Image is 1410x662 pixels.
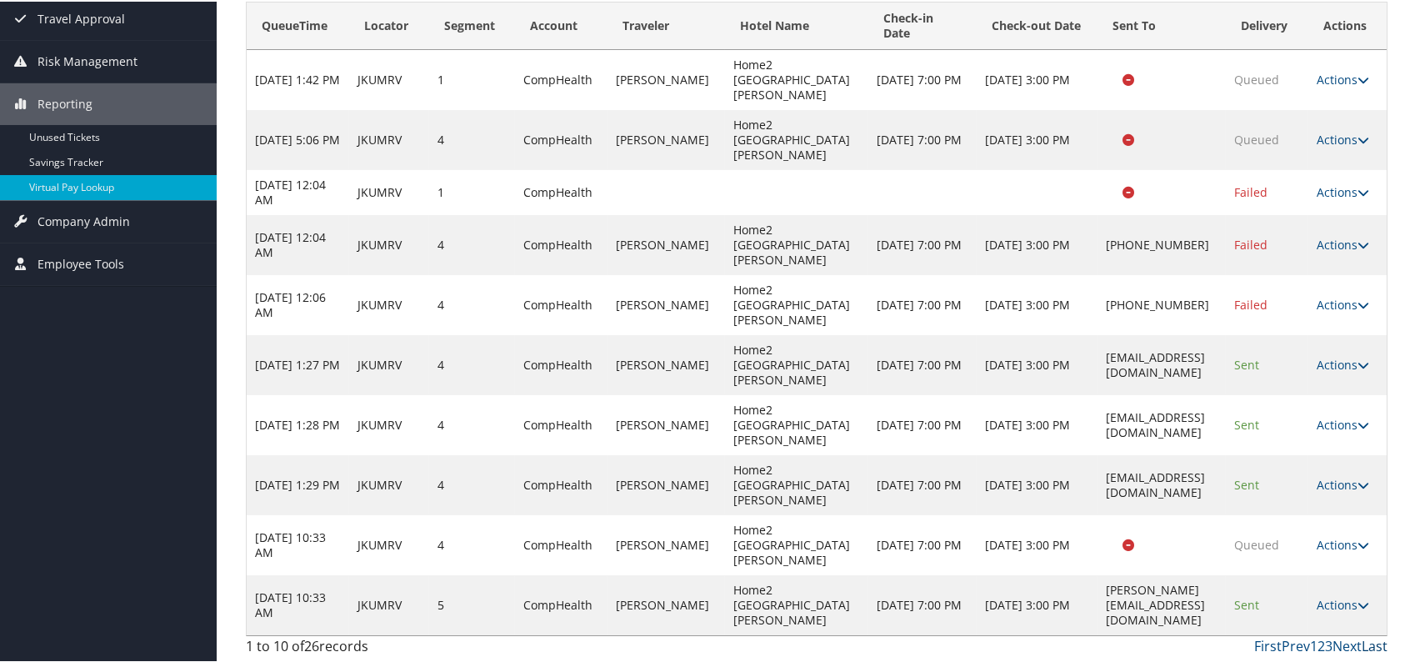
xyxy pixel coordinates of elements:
a: Actions [1317,70,1369,86]
td: JKUMRV [349,48,428,108]
td: CompHealth [515,514,607,574]
td: [DATE] 1:27 PM [247,334,349,394]
a: Actions [1317,295,1369,311]
td: [PHONE_NUMBER] [1097,273,1226,334]
th: QueueTime: activate to sort column descending [247,1,349,48]
td: [DATE] 3:00 PM [977,48,1097,108]
td: JKUMRV [349,514,428,574]
a: 1 [1310,635,1317,654]
td: JKUMRV [349,168,428,213]
td: [PERSON_NAME] [607,514,725,574]
td: [DATE] 1:28 PM [247,394,349,454]
td: Home2 [GEOGRAPHIC_DATA][PERSON_NAME] [725,108,867,168]
td: 5 [429,574,516,634]
span: Company Admin [37,199,130,241]
a: Actions [1317,475,1369,491]
span: Sent [1234,415,1259,431]
td: CompHealth [515,334,607,394]
td: 4 [429,454,516,514]
td: [DATE] 7:00 PM [868,108,977,168]
td: JKUMRV [349,273,428,334]
td: Home2 [GEOGRAPHIC_DATA][PERSON_NAME] [725,48,867,108]
td: 4 [429,213,516,273]
td: [DATE] 12:06 AM [247,273,349,334]
span: 26 [304,635,319,654]
td: 4 [429,273,516,334]
td: [EMAIL_ADDRESS][DOMAIN_NAME] [1097,454,1226,514]
td: 1 [429,168,516,213]
a: Actions [1317,130,1369,146]
td: Home2 [GEOGRAPHIC_DATA][PERSON_NAME] [725,514,867,574]
span: Reporting [37,82,92,123]
td: [DATE] 7:00 PM [868,48,977,108]
th: Check-in Date: activate to sort column ascending [868,1,977,48]
td: [PERSON_NAME] [607,454,725,514]
td: [DATE] 3:00 PM [977,574,1097,634]
a: 2 [1317,635,1325,654]
td: 4 [429,108,516,168]
td: [DATE] 3:00 PM [977,108,1097,168]
td: JKUMRV [349,213,428,273]
td: [DATE] 12:04 AM [247,213,349,273]
td: CompHealth [515,168,607,213]
td: 1 [429,48,516,108]
span: Failed [1234,183,1267,198]
td: 4 [429,514,516,574]
td: Home2 [GEOGRAPHIC_DATA][PERSON_NAME] [725,213,867,273]
td: [DATE] 7:00 PM [868,273,977,334]
a: Actions [1317,355,1369,371]
td: 4 [429,394,516,454]
td: [PHONE_NUMBER] [1097,213,1226,273]
td: Home2 [GEOGRAPHIC_DATA][PERSON_NAME] [725,454,867,514]
a: Actions [1317,415,1369,431]
td: JKUMRV [349,574,428,634]
td: JKUMRV [349,108,428,168]
span: Sent [1234,355,1259,371]
a: Actions [1317,235,1369,251]
td: CompHealth [515,108,607,168]
span: Queued [1234,535,1279,551]
th: Traveler: activate to sort column ascending [607,1,725,48]
a: Actions [1317,183,1369,198]
span: Employee Tools [37,242,124,283]
td: [PERSON_NAME] [607,273,725,334]
td: [EMAIL_ADDRESS][DOMAIN_NAME] [1097,334,1226,394]
th: Segment: activate to sort column ascending [429,1,516,48]
th: Check-out Date: activate to sort column ascending [977,1,1097,48]
td: [EMAIL_ADDRESS][DOMAIN_NAME] [1097,394,1226,454]
td: [PERSON_NAME][EMAIL_ADDRESS][DOMAIN_NAME] [1097,574,1226,634]
th: Account: activate to sort column ascending [515,1,607,48]
td: [PERSON_NAME] [607,48,725,108]
span: Failed [1234,295,1267,311]
td: Home2 [GEOGRAPHIC_DATA][PERSON_NAME] [725,394,867,454]
span: Risk Management [37,39,137,81]
td: [DATE] 7:00 PM [868,514,977,574]
a: Actions [1317,595,1369,611]
td: [DATE] 3:00 PM [977,394,1097,454]
td: [PERSON_NAME] [607,334,725,394]
td: [PERSON_NAME] [607,574,725,634]
th: Locator: activate to sort column ascending [349,1,428,48]
span: Sent [1234,595,1259,611]
td: CompHealth [515,273,607,334]
td: CompHealth [515,574,607,634]
td: Home2 [GEOGRAPHIC_DATA][PERSON_NAME] [725,574,867,634]
td: JKUMRV [349,394,428,454]
td: CompHealth [515,48,607,108]
span: Sent [1234,475,1259,491]
td: CompHealth [515,454,607,514]
td: [PERSON_NAME] [607,394,725,454]
td: [DATE] 7:00 PM [868,454,977,514]
td: [DATE] 5:06 PM [247,108,349,168]
th: Hotel Name: activate to sort column ascending [725,1,867,48]
a: First [1254,635,1282,654]
td: [PERSON_NAME] [607,108,725,168]
td: [DATE] 1:29 PM [247,454,349,514]
td: CompHealth [515,394,607,454]
a: Next [1332,635,1362,654]
td: [DATE] 3:00 PM [977,514,1097,574]
span: Queued [1234,70,1279,86]
th: Delivery: activate to sort column ascending [1226,1,1308,48]
td: [DATE] 7:00 PM [868,213,977,273]
td: [DATE] 3:00 PM [977,334,1097,394]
